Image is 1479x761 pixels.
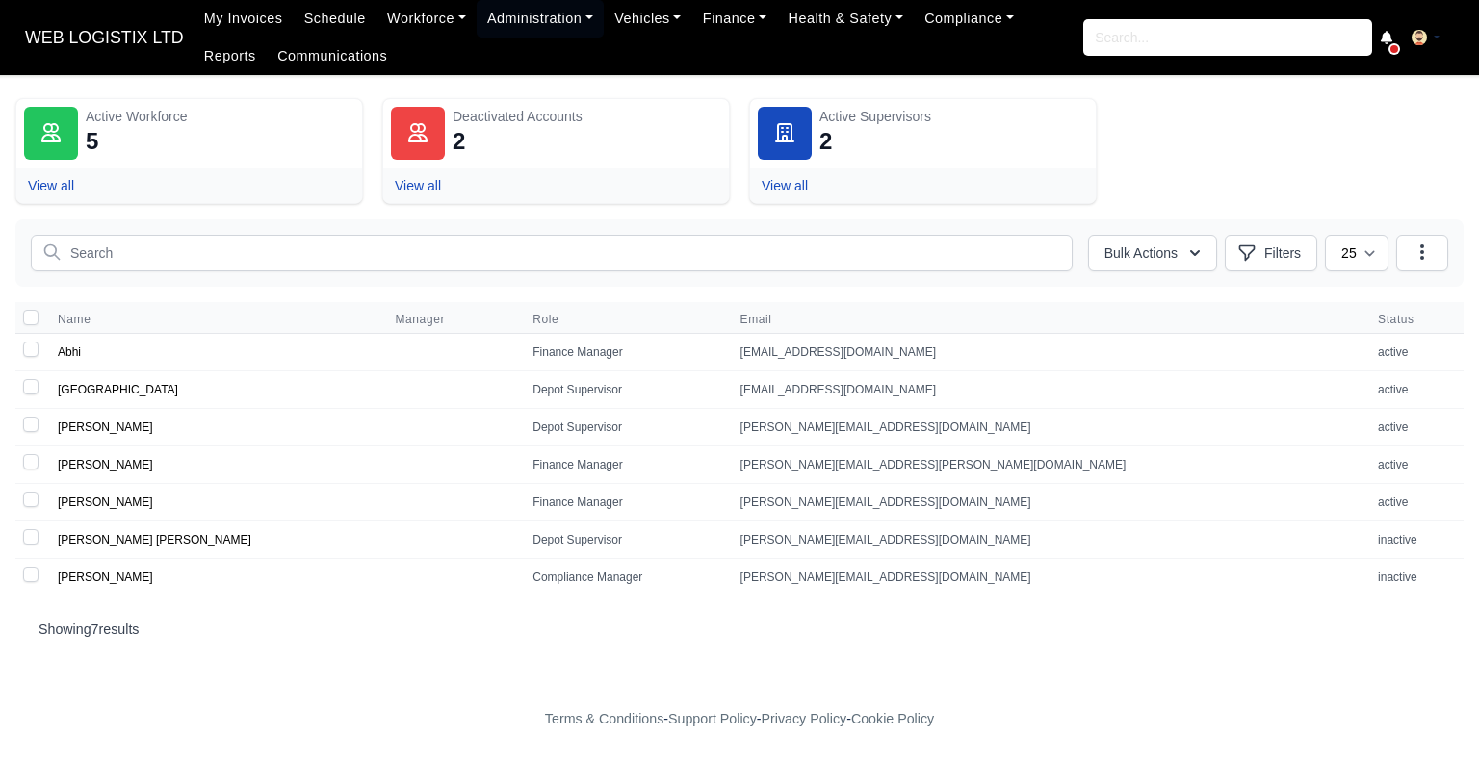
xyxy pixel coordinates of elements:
div: Active Supervisors [819,107,1088,126]
td: active [1366,484,1464,521]
td: Finance Manager [521,446,728,484]
span: Role [532,312,558,327]
td: Finance Manager [521,334,728,371]
p: Showing results [39,620,1440,639]
a: Terms & Conditions [545,711,663,726]
td: active [1366,409,1464,446]
a: Communications [267,38,399,75]
input: Search... [1083,19,1372,56]
button: Filters [1225,235,1317,271]
a: Abhi [58,345,81,359]
td: Depot Supervisor [521,409,728,446]
a: View all [762,178,808,193]
td: [EMAIL_ADDRESS][DOMAIN_NAME] [729,334,1366,371]
a: [PERSON_NAME] [58,571,153,584]
td: inactive [1366,521,1464,559]
td: Compliance Manager [521,559,728,596]
td: active [1366,371,1464,409]
button: Name [58,312,106,327]
td: [PERSON_NAME][EMAIL_ADDRESS][DOMAIN_NAME] [729,559,1366,596]
td: active [1366,334,1464,371]
span: Name [58,312,91,327]
div: 2 [819,126,832,157]
a: Privacy Policy [762,711,847,726]
a: [PERSON_NAME] [58,495,153,509]
div: Deactivated Accounts [453,107,721,126]
div: Active Workforce [86,107,354,126]
a: [PERSON_NAME] [58,420,153,434]
a: [GEOGRAPHIC_DATA] [58,383,178,396]
a: View all [28,178,74,193]
td: [PERSON_NAME][EMAIL_ADDRESS][DOMAIN_NAME] [729,409,1366,446]
span: Status [1378,312,1452,327]
span: Manager [395,312,445,327]
a: Support Policy [668,711,757,726]
td: Finance Manager [521,484,728,521]
button: Manager [395,312,460,327]
div: - - - [191,708,1288,730]
span: 7 [91,621,99,637]
button: Bulk Actions [1088,235,1217,271]
button: Role [532,312,574,327]
a: View all [395,178,441,193]
a: WEB LOGISTIX LTD [15,19,194,57]
td: [PERSON_NAME][EMAIL_ADDRESS][DOMAIN_NAME] [729,484,1366,521]
span: WEB LOGISTIX LTD [15,18,194,57]
a: Cookie Policy [851,711,934,726]
td: inactive [1366,559,1464,596]
td: Depot Supervisor [521,521,728,559]
a: [PERSON_NAME] [PERSON_NAME] [58,533,251,546]
a: Reports [194,38,267,75]
span: Email [740,312,1355,327]
input: Search [31,235,1073,271]
td: Depot Supervisor [521,371,728,409]
a: [PERSON_NAME] [58,458,153,471]
div: 5 [86,126,98,157]
td: [PERSON_NAME][EMAIL_ADDRESS][PERSON_NAME][DOMAIN_NAME] [729,446,1366,484]
div: 2 [453,126,465,157]
td: active [1366,446,1464,484]
td: [EMAIL_ADDRESS][DOMAIN_NAME] [729,371,1366,409]
td: [PERSON_NAME][EMAIL_ADDRESS][DOMAIN_NAME] [729,521,1366,559]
